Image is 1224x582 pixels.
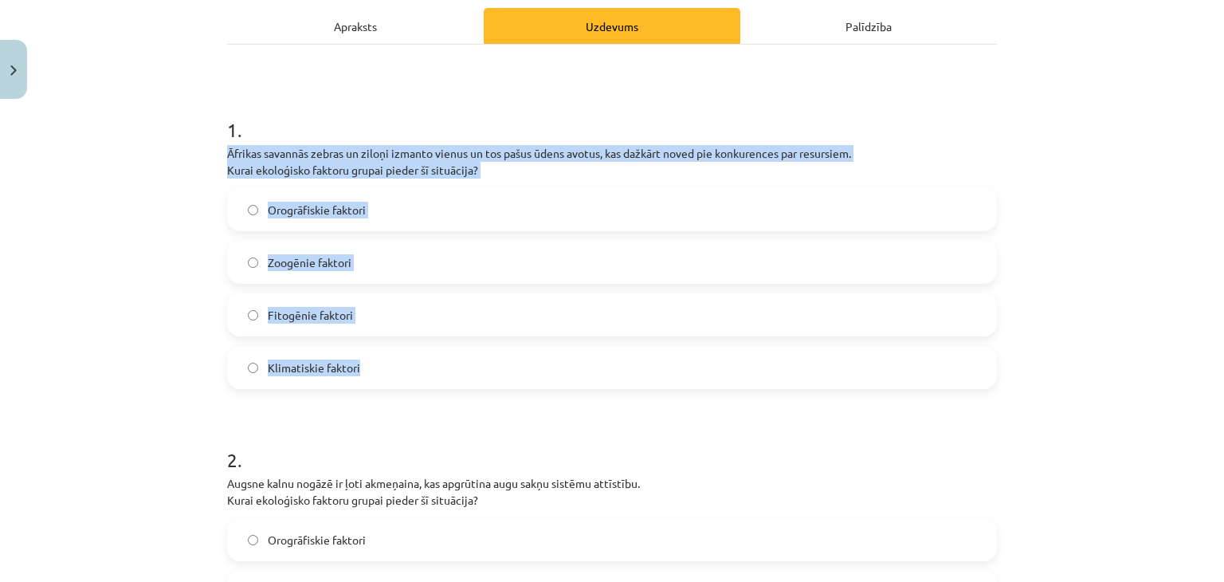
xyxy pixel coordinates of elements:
[484,8,740,44] div: Uzdevums
[248,535,258,545] input: Orogrāfiskie faktori
[227,421,997,470] h1: 2 .
[268,254,351,271] span: Zoogēnie faktori
[248,258,258,268] input: Zoogēnie faktori
[248,205,258,215] input: Orogrāfiskie faktori
[268,202,366,218] span: Orogrāfiskie faktori
[248,310,258,320] input: Fitogēnie faktori
[227,91,997,140] h1: 1 .
[227,475,997,509] p: Augsne kalnu nogāzē ir ļoti akmeņaina, kas apgrūtina augu sakņu sistēmu attīstību. Kurai ekoloģis...
[268,360,360,376] span: Klimatiskie faktori
[10,65,17,76] img: icon-close-lesson-0947bae3869378f0d4975bcd49f059093ad1ed9edebbc8119c70593378902aed.svg
[268,307,353,324] span: Fitogēnie faktori
[268,532,366,549] span: Orogrāfiskie faktori
[740,8,997,44] div: Palīdzība
[227,8,484,44] div: Apraksts
[248,363,258,373] input: Klimatiskie faktori
[227,145,997,179] p: Āfrikas savannās zebras un ziloņi izmanto vienus un tos pašus ūdens avotus, kas dažkārt noved pie...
